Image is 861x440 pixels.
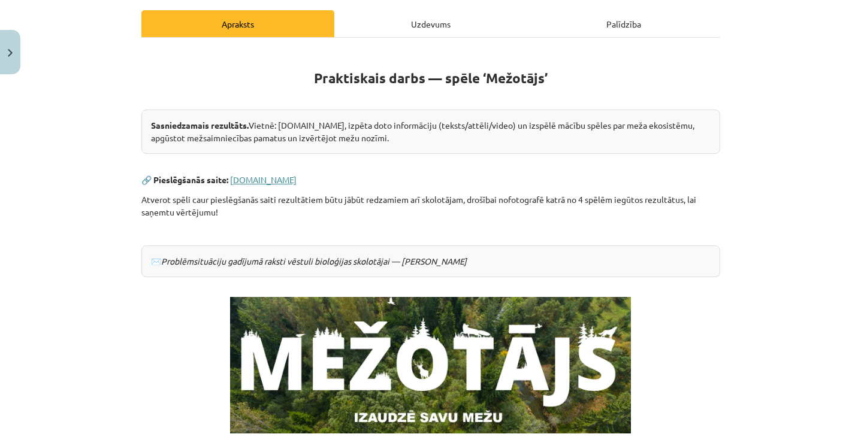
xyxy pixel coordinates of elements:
[141,10,334,37] div: Apraksts
[527,10,720,37] div: Palīdzība
[334,10,527,37] div: Uzdevums
[141,110,720,154] div: Vietnē: [DOMAIN_NAME], izpēta doto informāciju (teksts/attēli/video) un izspēlē mācību spēles par...
[141,193,720,219] p: Atverot spēli caur pieslēgšanās saiti rezultātiem būtu jābūt redzamiem arī skolotājam, drošībai n...
[141,174,228,185] strong: 🔗 Pieslēgšanās saite:
[8,49,13,57] img: icon-close-lesson-0947bae3869378f0d4975bcd49f059093ad1ed9edebbc8119c70593378902aed.svg
[230,174,297,185] a: [DOMAIN_NAME]
[161,256,467,266] em: Problēmsituāciju gadījumā raksti vēstuli bioloģijas skolotājai — [PERSON_NAME]
[141,245,720,277] div: ✉️
[151,120,249,131] strong: Sasniedzamais rezultāts.
[230,297,631,433] img: Attēls, kurā ir teksts, koks, fonts, augs Apraksts ģenerēts automātiski
[314,69,548,87] strong: Praktiskais darbs — spēle ‘Mežotājs’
